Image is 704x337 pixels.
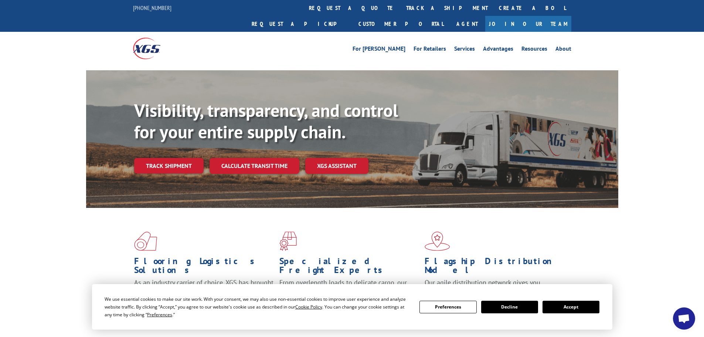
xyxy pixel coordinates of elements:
[555,46,571,54] a: About
[353,16,449,32] a: Customer Portal
[481,301,538,313] button: Decline
[295,304,322,310] span: Cookie Policy
[246,16,353,32] a: Request a pickup
[353,46,405,54] a: For [PERSON_NAME]
[425,257,564,278] h1: Flagship Distribution Model
[425,232,450,251] img: xgs-icon-flagship-distribution-model-red
[305,158,368,174] a: XGS ASSISTANT
[147,311,172,318] span: Preferences
[92,284,612,330] div: Cookie Consent Prompt
[419,301,476,313] button: Preferences
[133,4,171,11] a: [PHONE_NUMBER]
[279,232,297,251] img: xgs-icon-focused-on-flooring-red
[485,16,571,32] a: Join Our Team
[454,46,475,54] a: Services
[449,16,485,32] a: Agent
[134,232,157,251] img: xgs-icon-total-supply-chain-intelligence-red
[425,278,561,296] span: Our agile distribution network gives you nationwide inventory management on demand.
[543,301,599,313] button: Accept
[134,99,398,143] b: Visibility, transparency, and control for your entire supply chain.
[279,278,419,311] p: From overlength loads to delicate cargo, our experienced staff knows the best way to move your fr...
[521,46,547,54] a: Resources
[134,158,204,173] a: Track shipment
[210,158,299,174] a: Calculate transit time
[105,295,411,319] div: We use essential cookies to make our site work. With your consent, we may also use non-essential ...
[134,278,273,304] span: As an industry carrier of choice, XGS has brought innovation and dedication to flooring logistics...
[134,257,274,278] h1: Flooring Logistics Solutions
[673,307,695,330] div: Open chat
[414,46,446,54] a: For Retailers
[279,257,419,278] h1: Specialized Freight Experts
[483,46,513,54] a: Advantages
